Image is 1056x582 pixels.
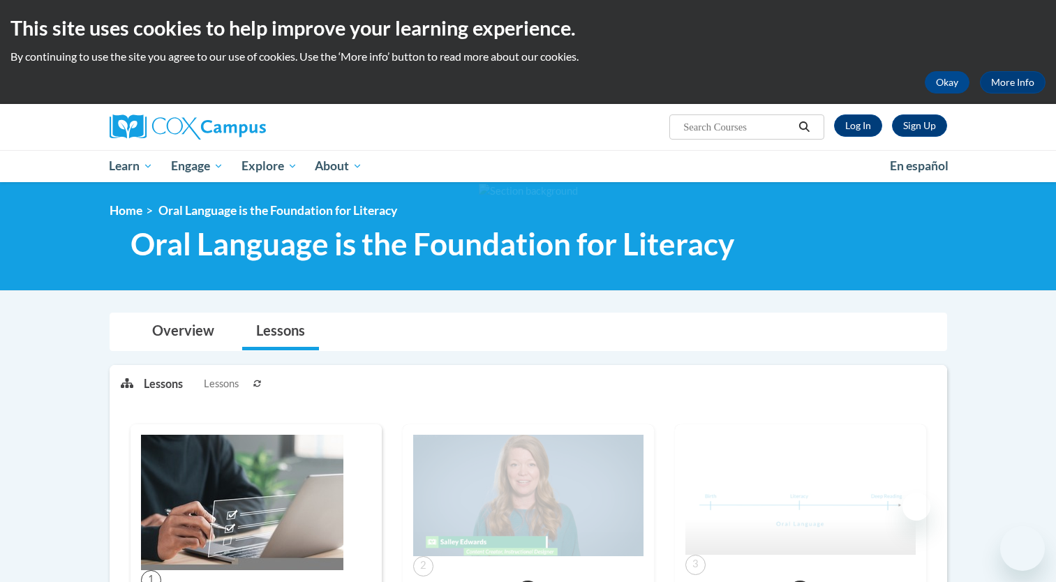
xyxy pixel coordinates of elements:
img: Course Image [413,435,644,556]
img: Course Image [141,435,343,570]
span: En español [890,158,949,173]
h2: This site uses cookies to help improve your learning experience. [10,14,1046,42]
div: Main menu [89,150,968,182]
button: Search [794,119,815,135]
span: 3 [685,555,706,575]
span: Oral Language is the Foundation for Literacy [131,225,734,262]
span: Oral Language is the Foundation for Literacy [158,203,397,218]
span: Lessons [204,376,239,391]
img: Cox Campus [110,114,266,140]
span: Learn [109,158,153,174]
button: Okay [925,71,969,94]
span: About [315,158,362,174]
a: Engage [162,150,232,182]
img: Course Image [685,435,916,555]
input: Search Courses [682,119,794,135]
img: Section background [479,184,578,199]
span: Explore [241,158,297,174]
p: By continuing to use the site you agree to our use of cookies. Use the ‘More info’ button to read... [10,49,1046,64]
span: 2 [413,556,433,576]
a: Home [110,203,142,218]
a: Log In [834,114,882,137]
a: Register [892,114,947,137]
a: More Info [980,71,1046,94]
a: Explore [232,150,306,182]
a: Cox Campus [110,114,375,140]
iframe: Button to launch messaging window [1000,526,1045,571]
iframe: Close message [902,493,930,521]
a: About [306,150,371,182]
span: Engage [171,158,223,174]
a: Overview [138,313,228,350]
a: Learn [101,150,163,182]
a: En español [881,151,958,181]
a: Lessons [242,313,319,350]
p: Lessons [144,376,183,391]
